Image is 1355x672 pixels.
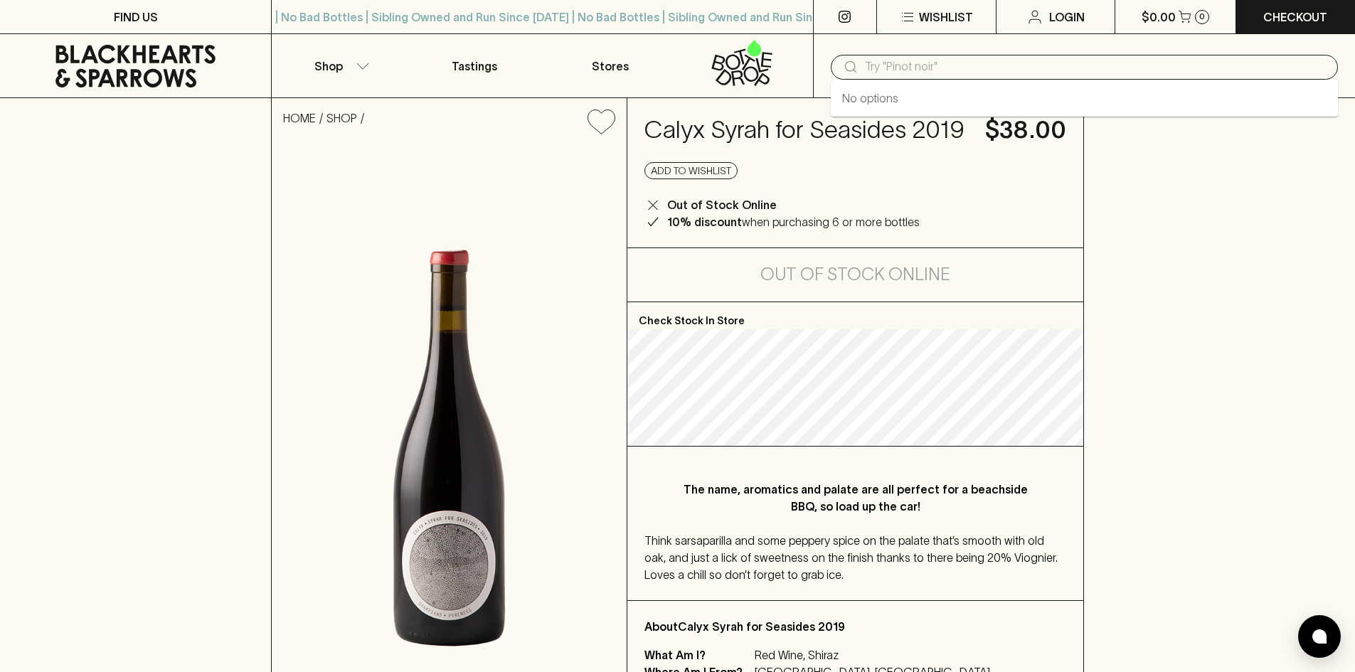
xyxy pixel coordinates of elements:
a: SHOP [326,112,357,124]
p: Check Stock In Store [627,302,1083,329]
a: Tastings [407,34,542,97]
p: FIND US [114,9,158,26]
h4: $38.00 [985,115,1066,145]
p: $0.00 [1142,9,1176,26]
button: Add to wishlist [644,162,738,179]
p: Stores [592,58,629,75]
p: About Calyx Syrah for Seasides 2019 [644,618,1066,635]
input: Try "Pinot noir" [865,55,1327,78]
p: The name, aromatics and palate are all perfect for a beachside BBQ, so load up the car! [673,481,1038,515]
h5: Out of Stock Online [760,263,950,286]
p: What Am I? [644,646,751,663]
p: Login [1049,9,1085,26]
h4: Calyx Syrah for Seasides 2019 [644,115,968,145]
span: Think sarsaparilla and some peppery spice on the palate that’s smooth with old oak, and just a li... [644,534,1058,581]
button: Shop [272,34,407,97]
p: Tastings [452,58,497,75]
p: when purchasing 6 or more bottles [667,213,920,230]
p: Shop [314,58,343,75]
p: 0 [1199,13,1205,21]
p: Out of Stock Online [667,196,777,213]
img: bubble-icon [1312,629,1327,644]
p: Checkout [1263,9,1327,26]
div: No options [831,80,1338,117]
a: HOME [283,112,316,124]
button: Add to wishlist [582,104,621,140]
p: Wishlist [919,9,973,26]
a: Stores [543,34,678,97]
p: Red Wine, Shiraz [755,646,1049,663]
b: 10% discount [667,215,742,228]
